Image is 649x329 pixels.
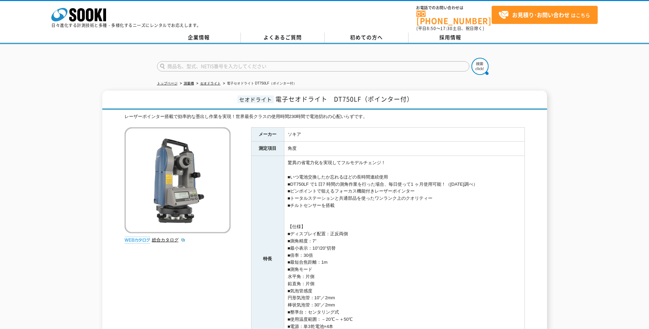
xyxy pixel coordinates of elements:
a: 総合カタログ [152,237,185,242]
th: 測定項目 [251,142,284,156]
strong: お見積り･お問い合わせ [512,11,570,19]
a: よくあるご質問 [241,32,325,43]
a: お見積り･お問い合わせはこちら [492,6,598,24]
img: webカタログ [125,237,150,244]
td: 角度 [284,142,524,156]
span: セオドライト [237,95,274,103]
a: 企業情報 [157,32,241,43]
a: 採用情報 [408,32,492,43]
span: はこちら [498,10,590,20]
a: セオドライト [200,81,221,85]
img: btn_search.png [471,58,489,75]
span: 17:30 [440,25,453,31]
li: 電子セオドライト DT750LF（ポインター付） [222,80,297,87]
a: [PHONE_NUMBER] [416,11,492,25]
span: 電子セオドライト DT750LF（ポインター付） [275,94,413,104]
p: 日々進化する計測技術と多種・多様化するニーズにレンタルでお応えします。 [51,23,201,27]
span: (平日 ～ 土日、祝日除く) [416,25,484,31]
div: レーザーポインター搭載で効率的な墨出し作業を実現！世界最長クラスの使用時間230時間で電池切れの心配いらずです。 [125,113,525,120]
input: 商品名、型式、NETIS番号を入力してください [157,61,469,71]
span: 8:50 [427,25,436,31]
a: 測量機 [184,81,194,85]
img: 電子セオドライト DT750LF（ポインター付） [125,127,231,233]
span: お電話でのお問い合わせは [416,6,492,10]
td: ソキア [284,127,524,142]
a: トップページ [157,81,178,85]
a: 初めての方へ [325,32,408,43]
th: メーカー [251,127,284,142]
span: 初めての方へ [350,34,383,41]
